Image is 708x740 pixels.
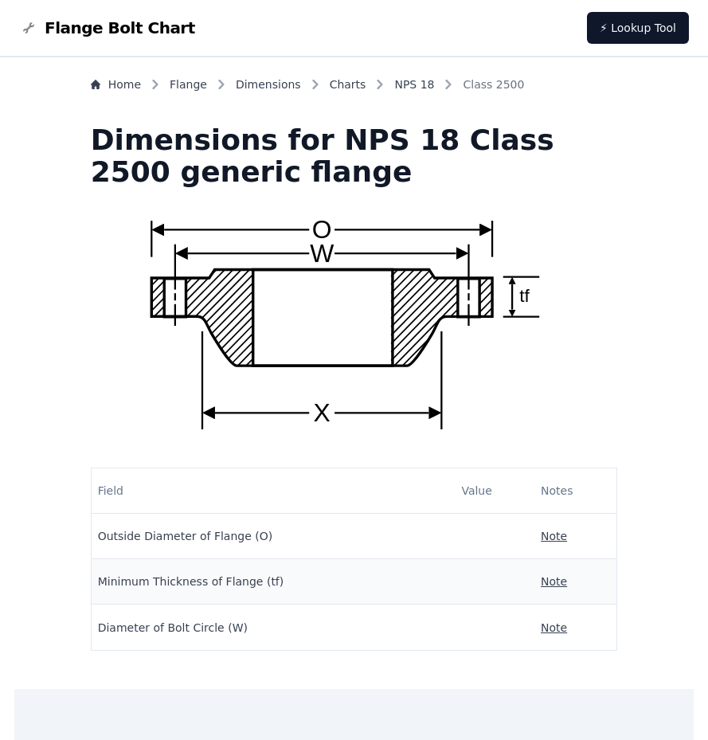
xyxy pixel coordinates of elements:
a: Home [91,76,141,92]
a: Flange Bolt Chart LogoFlange Bolt Chart [19,17,195,39]
button: Note [541,620,567,636]
button: Note [541,574,567,589]
text: tf [520,285,530,306]
h1: Dimensions for NPS 18 Class 2500 generic flange [91,124,618,188]
span: Flange Bolt Chart [45,17,195,39]
img: Flange Bolt Chart Logo [19,18,38,37]
nav: Breadcrumb [91,76,618,99]
a: Charts [330,76,366,92]
text: X [314,398,331,427]
a: NPS 18 [394,76,434,92]
span: Class 2500 [463,76,524,92]
button: Note [541,528,567,544]
td: Minimum Thickness of Flange (tf) [92,559,456,605]
a: Flange [170,76,207,92]
td: Diameter of Bolt Circle (W) [92,605,456,650]
text: O [312,215,332,244]
th: Value [455,468,534,514]
th: Notes [534,468,616,514]
text: W [311,239,334,268]
a: Dimensions [236,76,301,92]
td: Outside Diameter of Flange (O) [92,514,456,559]
a: ⚡ Lookup Tool [587,12,689,44]
th: Field [92,468,456,514]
